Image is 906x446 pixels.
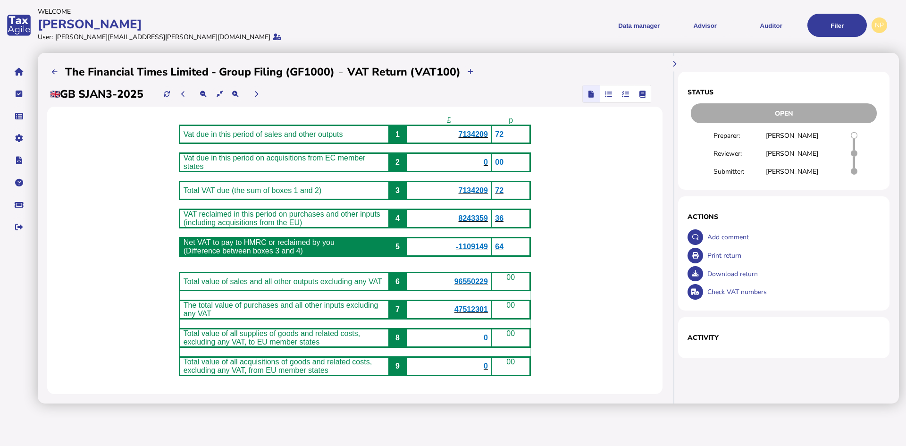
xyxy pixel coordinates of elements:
div: Submitter: [713,167,766,176]
h1: Status [688,88,880,97]
div: Download return [705,265,880,283]
button: Make a comment in the activity log. [688,229,703,245]
mat-button-toggle: Reconcilliation view by document [600,85,617,102]
div: [PERSON_NAME] [766,131,818,140]
h2: GB SJAN3-2025 [50,87,143,101]
span: Vat due in this period on acquisitions from EC member states [184,154,366,170]
span: p [509,116,513,124]
button: Home [9,62,29,82]
span: Net VAT to pay to HMRC or reclaimed by you [184,238,335,246]
mat-button-toggle: Return view [583,85,600,102]
div: - [335,64,347,79]
span: 8243359 [459,214,488,222]
mat-button-toggle: Ledger [634,85,651,102]
span: 0 [484,334,488,342]
h2: VAT Return (VAT100) [347,65,461,79]
span: The total value of purchases and all other inputs excluding any VAT [184,301,378,318]
span: 0 [484,362,488,370]
button: Previous period [176,86,191,102]
button: Tasks [9,84,29,104]
div: Open [691,103,877,123]
span: 0 [484,158,488,166]
span: 1 [395,130,400,138]
span: VAT reclaimed in this period on purchases and other inputs (including acquisitions from the EU) [184,210,380,227]
div: Return status - Actions are restricted to nominated users [688,103,880,123]
button: Sign out [9,217,29,237]
span: Total value of all acquisitions of goods and related costs, excluding any VAT, from EU member states [184,358,372,374]
button: Shows a dropdown of VAT Advisor options [675,14,735,37]
span: 9 [395,362,400,370]
button: Check VAT numbers on return. [688,284,703,300]
button: Download return [688,266,703,282]
div: [PERSON_NAME][EMAIL_ADDRESS][PERSON_NAME][DOMAIN_NAME] [55,33,270,42]
button: Developer hub links [9,151,29,170]
mat-button-toggle: Reconcilliation view by tax code [617,85,634,102]
i: Return requires Daniella Smith to prepare draft. [851,132,857,139]
button: Reset the return view [212,86,227,102]
button: Make the return view larger [227,86,243,102]
button: Help pages [9,173,29,193]
button: Refresh data for current period [159,86,175,102]
div: [PERSON_NAME] [766,149,818,158]
span: 72 [495,186,503,194]
span: 4 [395,214,400,222]
div: User: [38,33,53,42]
span: Total value of sales and all other outputs excluding any VAT [184,278,382,286]
menu: navigate products [455,14,867,37]
button: Next period [249,86,264,102]
div: [PERSON_NAME] [766,167,818,176]
span: 00 [495,158,503,166]
span: (Difference between boxes 3 and 4) [184,247,303,255]
button: Hide [667,56,682,72]
span: 5 [395,243,400,251]
span: 64 [495,243,503,251]
div: Reviewer: [713,149,766,158]
h1: Activity [688,333,880,342]
div: [PERSON_NAME] [38,16,450,33]
div: Print return [705,246,880,265]
div: Add comment [705,228,880,246]
h1: Actions [688,212,880,221]
b: -1109149 [456,243,488,251]
span: 3 [395,186,400,194]
span: 00 [506,273,515,281]
span: 00 [506,301,515,309]
span: Total value of all supplies of goods and related costs, excluding any VAT, to EU member states [184,329,360,346]
span: 36 [495,214,503,222]
button: Filings list - by month [47,64,63,80]
span: 00 [506,329,515,337]
span: 6 [395,278,400,286]
span: 8 [395,334,400,342]
div: Profile settings [872,17,887,33]
div: Check VAT numbers [705,283,880,301]
span: £ [447,116,451,124]
button: Upload transactions [463,64,478,80]
span: Vat due in this period of sales and other outputs [184,130,343,138]
button: Raise a support ticket [9,195,29,215]
span: Total VAT due (the sum of boxes 1 and 2) [184,186,322,194]
i: Protected by 2-step verification [273,34,281,40]
button: Manage settings [9,128,29,148]
span: 2 [395,158,400,166]
span: 47512301 [454,305,488,313]
button: Filer [807,14,867,37]
span: 72 [495,130,503,138]
div: Preparer: [713,131,766,140]
span: 96550229 [454,278,488,286]
span: 7134209 [459,130,488,138]
h2: The Financial Times Limited - Group Filing (GF1000) [65,65,335,79]
button: Open printable view of return. [688,248,703,263]
button: Make the return view smaller [196,86,211,102]
i: Data manager [15,116,23,117]
img: gb.png [50,91,60,98]
span: 7 [395,305,400,313]
b: 7134209 [459,186,488,194]
button: Auditor [741,14,801,37]
button: Shows a dropdown of Data manager options [609,14,669,37]
div: Welcome [38,7,450,16]
button: Data manager [9,106,29,126]
span: 00 [506,358,515,366]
